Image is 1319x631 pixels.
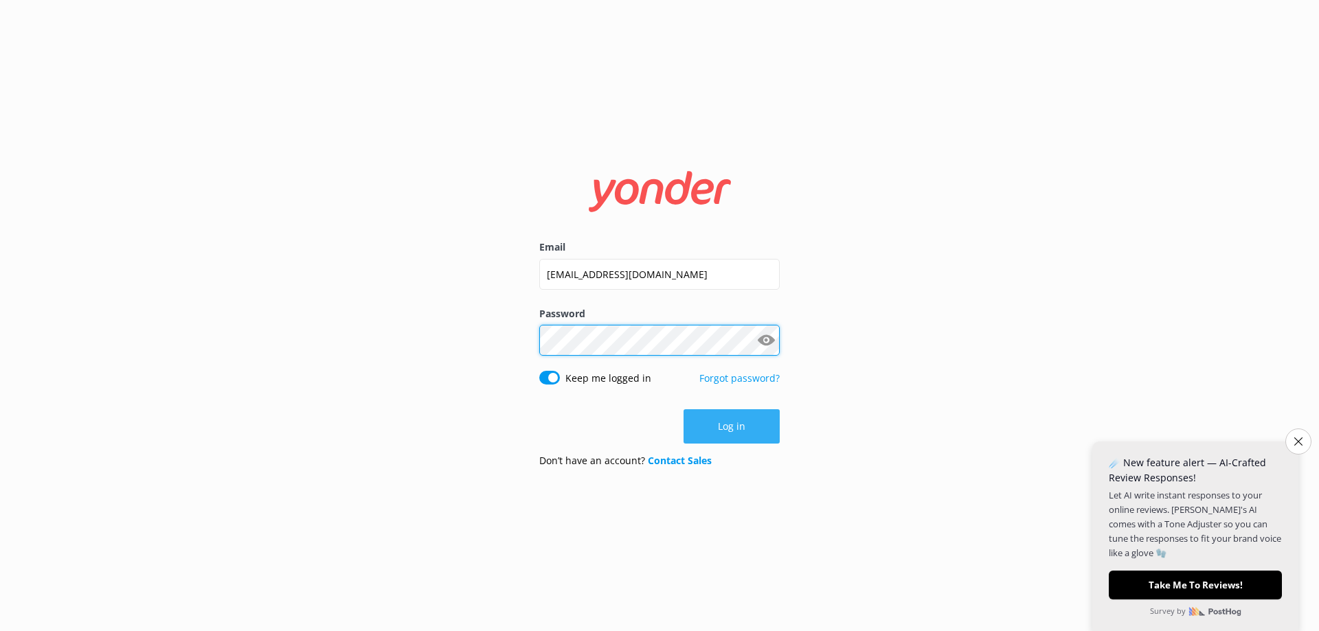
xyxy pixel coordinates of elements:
[699,371,780,385] a: Forgot password?
[539,453,712,468] p: Don’t have an account?
[752,327,780,354] button: Show password
[539,259,780,290] input: user@emailaddress.com
[539,306,780,321] label: Password
[539,240,780,255] label: Email
[648,454,712,467] a: Contact Sales
[684,409,780,444] button: Log in
[565,371,651,386] label: Keep me logged in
